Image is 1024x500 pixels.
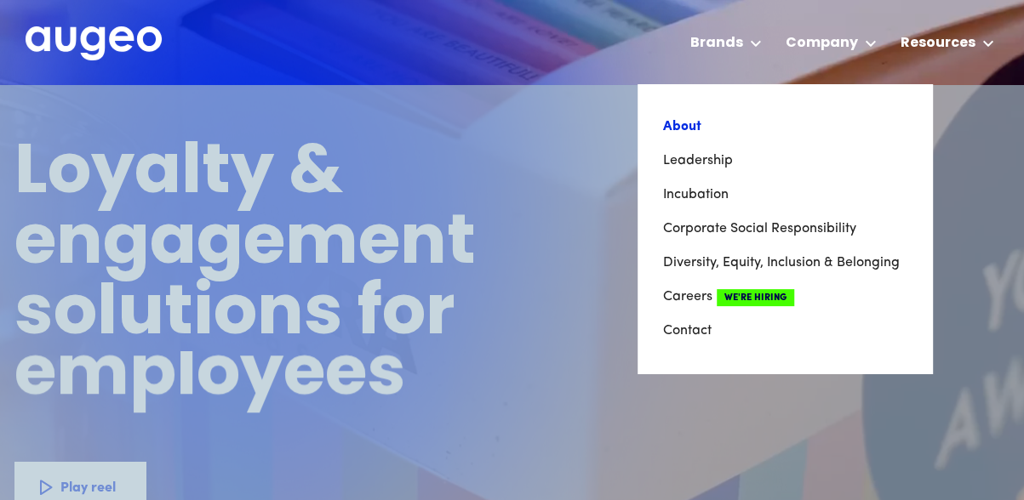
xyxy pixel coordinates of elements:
a: About [663,110,907,144]
span: We're Hiring [717,289,794,306]
div: Resources [901,33,975,54]
a: Incubation [663,178,907,212]
a: home [26,26,162,62]
a: Contact [663,314,907,348]
nav: Company [638,84,932,373]
a: Corporate Social Responsibility [663,212,907,246]
a: Diversity, Equity, Inclusion & Belonging [663,246,907,280]
div: Company [786,33,858,54]
div: Brands [690,33,743,54]
a: CareersWe're Hiring [663,280,907,314]
img: Augeo's full logo in white. [26,26,162,61]
a: Leadership [663,144,907,178]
